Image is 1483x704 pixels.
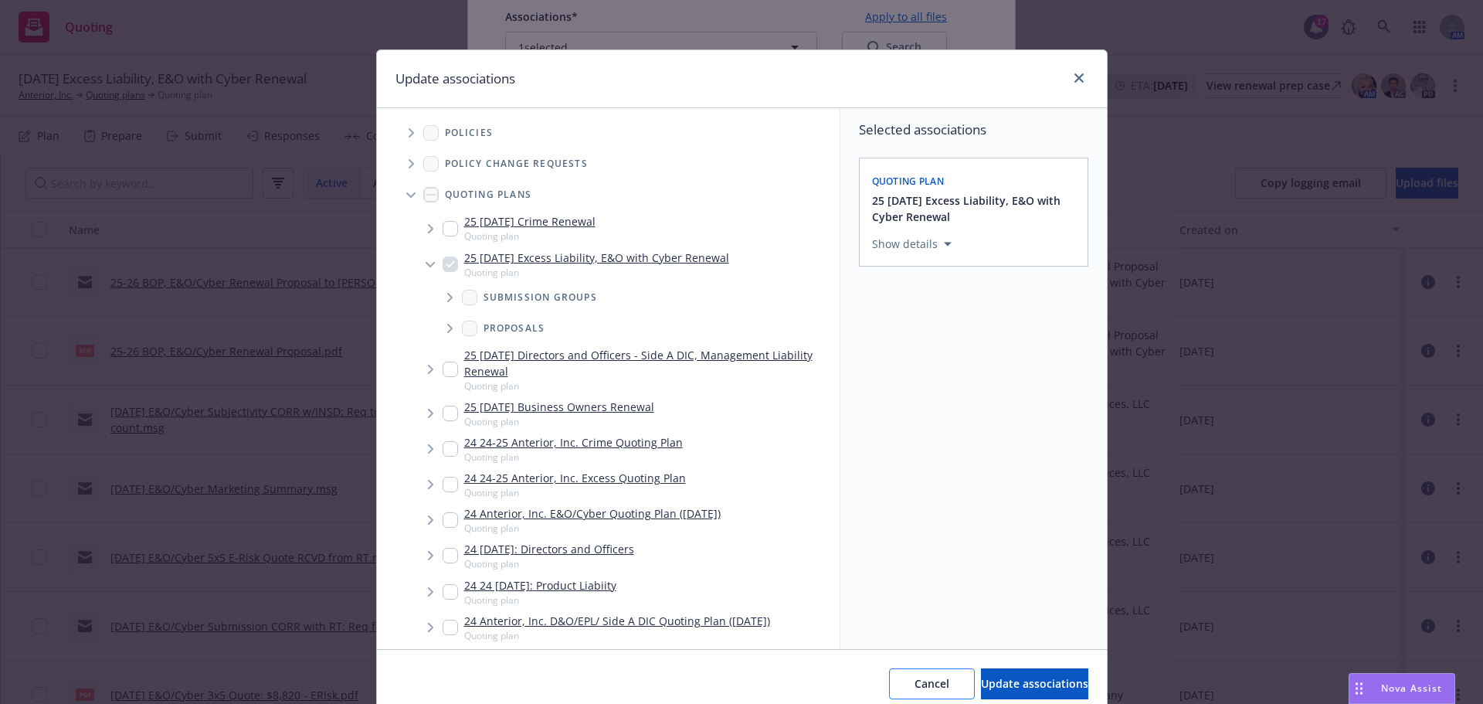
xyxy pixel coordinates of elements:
[872,175,945,188] span: Quoting plan
[872,192,1078,225] button: 25 [DATE] Excess Liability, E&O with Cyber Renewal
[981,668,1088,699] button: Update associations
[464,434,683,451] a: 24 24-25 Anterior, Inc. Crime Quoting Plan
[464,399,654,415] a: 25 [DATE] Business Owners Renewal
[1381,682,1442,695] span: Nova Assist
[464,522,721,535] span: Quoting plan
[889,668,975,699] button: Cancel
[445,128,494,138] span: Policies
[464,648,610,665] a: 24 [DATE]: Business Owners
[445,190,532,199] span: Quoting plans
[464,230,596,243] span: Quoting plan
[859,121,1088,139] span: Selected associations
[915,676,949,691] span: Cancel
[464,213,596,230] a: 25 [DATE] Crime Renewal
[464,415,654,428] span: Quoting plan
[1349,674,1369,703] div: Drag to move
[464,379,833,393] span: Quoting plan
[464,505,721,522] a: 24 Anterior, Inc. E&O/Cyber Quoting Plan ([DATE])
[464,486,686,499] span: Quoting plan
[866,235,958,253] button: Show details
[1070,69,1088,87] a: close
[464,577,616,593] a: 24 24 [DATE]: Product Liabiity
[1349,673,1455,704] button: Nova Assist
[464,470,686,486] a: 24 24-25 Anterior, Inc. Excess Quoting Plan
[981,676,1088,691] span: Update associations
[464,613,770,629] a: 24 Anterior, Inc. D&O/EPL/ Side A DIC Quoting Plan ([DATE])
[464,541,634,557] a: 24 [DATE]: Directors and Officers
[464,557,634,570] span: Quoting plan
[464,451,683,464] span: Quoting plan
[484,324,545,333] span: Proposals
[464,593,616,607] span: Quoting plan
[395,69,515,89] h1: Update associations
[484,293,597,302] span: Submission groups
[464,347,833,379] a: 25 [DATE] Directors and Officers - Side A DIC, Management Liability Renewal
[464,629,770,642] span: Quoting plan
[445,159,588,168] span: Policy change requests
